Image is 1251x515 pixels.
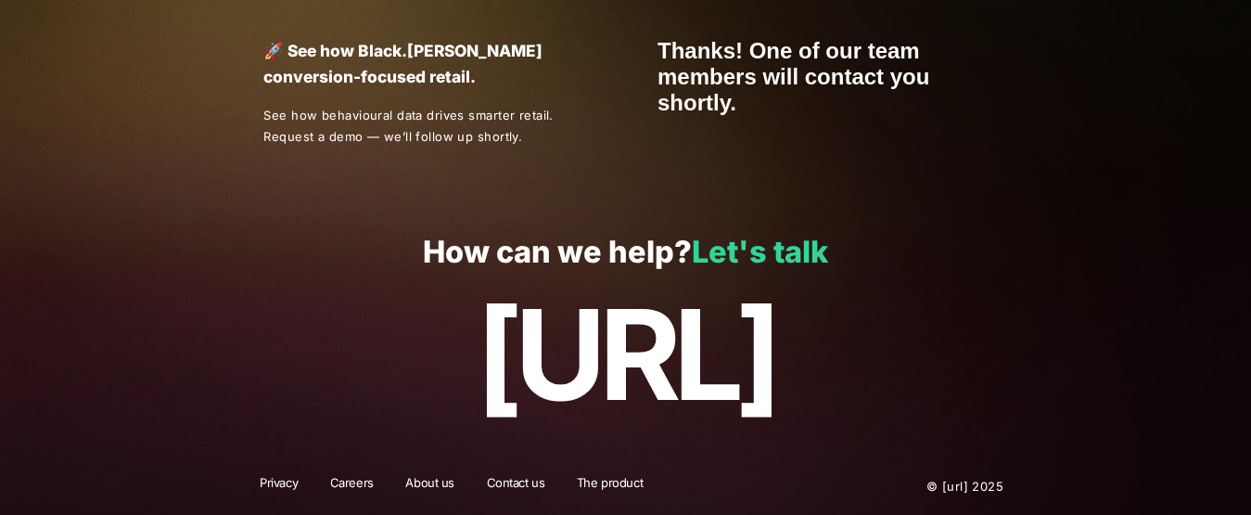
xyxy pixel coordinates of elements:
a: Contact us [475,474,557,498]
p: See how behavioural data drives smarter retail. Request a demo — we’ll follow up shortly. [263,105,594,148]
p: [URL] [40,285,1210,426]
a: The product [565,474,655,498]
a: Let's talk [692,234,828,270]
p: How can we help? [40,236,1210,270]
p: © [URL] 2025 [814,474,1003,498]
a: About us [393,474,466,498]
iframe: Form 1 [657,38,987,116]
a: Privacy [248,474,310,498]
a: Careers [318,474,386,498]
p: 🚀 See how Black.[PERSON_NAME] conversion-focused retail. [263,38,593,90]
